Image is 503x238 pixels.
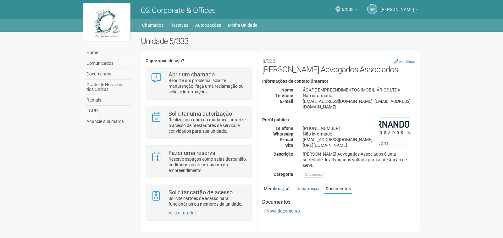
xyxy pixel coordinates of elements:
a: LGPD [85,106,131,116]
a: Grade de Horários dos Ônibus [85,80,131,95]
div: [EMAIL_ADDRESS][DOMAIN_NAME] [298,137,420,142]
a: Documentos [324,184,352,194]
a: Autorizações [195,21,221,30]
small: Modificar [399,59,415,64]
div: ÁGAPE EMPREENDIMENTOS IMOBILIÁRIOS LTDA [298,87,420,93]
div: Advocacia [303,172,324,178]
strong: Abrir um chamado [169,71,215,78]
a: Reservas [170,21,188,30]
a: Membros(14) [262,184,291,193]
strong: Solicitar uma autorização [169,110,232,117]
strong: Descrição [274,152,293,157]
a: Fazer uma reserva Reserve espaços como salas de reunião, auditórios ou áreas comum do empreendime... [151,150,247,173]
a: Anuncie sua marca [85,116,131,127]
h4: Perfil público [262,118,415,122]
strong: Whatsapp [273,131,293,136]
div: [URL][DOMAIN_NAME] [298,142,420,148]
span: 5/333 [342,1,354,12]
small: 5/333 [262,58,275,64]
a: Modificar [394,59,415,64]
div: [PHONE_NUMBER] [298,125,420,131]
h2: [PERSON_NAME] Advogados Associados [262,55,415,74]
small: (4) [314,187,319,191]
a: Veja o tutorial [169,210,196,215]
div: [EMAIL_ADDRESS][DOMAIN_NAME]; [EMAIL_ADDRESS][DOMAIN_NAME] [298,98,420,110]
div: [PERSON_NAME] Advogados Associados é uma sociedade de advogados voltada para a prestação de servi... [298,151,420,168]
a: Chamados [142,21,163,30]
strong: E-mail [280,137,293,142]
a: Solicitar cartão de acesso Solicite cartões de acesso para funcionários ou membros da unidade. [151,190,247,207]
strong: Solicitar cartão de acesso [169,189,233,196]
a: Documentos [85,69,131,80]
h2: Unidade 5/333 [141,36,420,46]
a: HM [367,4,377,14]
a: Usuários(4) [295,184,320,193]
p: Solicite cartões de acesso para funcionários ou membros da unidade. [169,196,247,207]
strong: Telefone [275,126,293,131]
p: Reporte um problema, solicite manutenção, faça uma reclamação ou solicite informações. [169,78,247,95]
h4: Informações de contato (interno) [262,79,415,84]
span: Helen Muniz da Silva [380,1,414,12]
img: business.png [379,118,410,149]
a: Novo documento [262,208,300,213]
div: Não informado [298,93,420,98]
p: Reserve espaços como salas de reunião, auditórios ou áreas comum do empreendimento. [169,156,247,173]
p: Realize uma obra ou mudança, autorize o acesso de prestadores de serviço e convidados para sua un... [169,117,247,134]
strong: E-mail [280,99,293,104]
a: Abrir um chamado Reporte um problema, solicite manutenção, faça uma reclamação ou solicite inform... [151,72,247,95]
strong: Fazer uma reserva [169,150,215,156]
strong: Telefone [275,93,293,98]
strong: Categoria [274,172,293,177]
span: O2 Corporate & Offices [141,6,216,15]
strong: Documentos [262,199,415,205]
a: [PERSON_NAME] [380,8,418,13]
strong: Site [285,143,293,148]
h4: O que você deseja? [146,58,252,63]
strong: Nome [281,87,293,92]
div: Não informado [298,131,420,137]
a: Solicitar uma autorização Realize uma obra ou mudança, autorize o acesso de prestadores de serviç... [151,111,247,134]
a: Ramais [85,95,131,106]
a: Home [85,47,131,58]
small: (14) [283,187,290,191]
a: Comunicados [85,58,131,69]
a: 5/333 [342,8,358,13]
img: logo.jpg [83,3,130,41]
a: Minha Unidade [228,21,257,30]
